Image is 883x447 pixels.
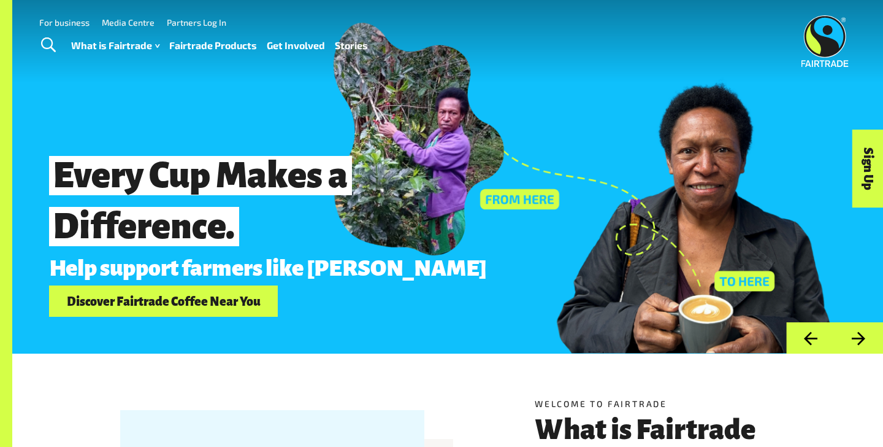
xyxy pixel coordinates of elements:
[801,15,849,67] img: Fairtrade Australia New Zealand logo
[33,30,63,61] a: Toggle Search
[169,37,257,55] a: Fairtrade Products
[49,256,711,281] p: Help support farmers like [PERSON_NAME]
[267,37,325,55] a: Get Involved
[786,322,835,354] button: Previous
[49,156,352,246] span: Every Cup Makes a Difference.
[535,397,775,410] h5: Welcome to Fairtrade
[167,17,226,28] a: Partners Log In
[71,37,159,55] a: What is Fairtrade
[39,17,90,28] a: For business
[49,286,278,317] a: Discover Fairtrade Coffee Near You
[335,37,368,55] a: Stories
[102,17,155,28] a: Media Centre
[835,322,883,354] button: Next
